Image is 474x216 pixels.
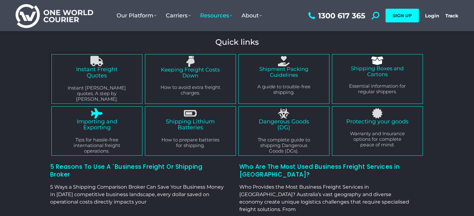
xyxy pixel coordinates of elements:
span: Resources [200,12,232,19]
span: Our Platform [117,12,156,19]
a: 1300 617 365 [307,12,365,20]
a: Our Platform [112,6,161,25]
img: One World Courier [16,3,93,28]
p: How to avoid extra freight charges. [159,85,222,96]
a: Track [445,13,458,19]
p: How to prepare batteries for shipping. [159,137,222,148]
span: SIGN UP [393,13,412,18]
a: Resources [195,6,237,25]
a: Dangerous Goods (DG) [259,118,309,131]
p: Instant [PERSON_NAME] quotes. A step by [PERSON_NAME]. [66,85,128,102]
a: Shipping Lithium Batteries [185,108,195,118]
a: Login [425,13,439,19]
a: Who Are The Most Used Business Freight Services in [GEOGRAPHIC_DATA]? [239,163,400,179]
p: 5 Ways a Shipping Comparison Broker Can Save Your Business Money In [DATE] competitive business l... [50,183,224,206]
p: Essential information for regular shippers. [346,83,409,94]
a: About [237,6,266,25]
a: Keeping Freight Costs Down [161,67,220,79]
a: Shipping Lithium Batteries [166,118,215,131]
p: Warranty and Insurance options for complete peace of mind. [346,131,409,148]
a: Importing and Exporting [92,108,102,118]
a: Shipping Boxes and Cartons [351,65,404,77]
a: Shipping Boxes and Cartons [372,56,382,66]
a: Instant Freight Quotes [76,66,117,79]
a: Protecting your goods [372,108,382,118]
h4: Quick links [50,37,424,47]
a: Shipment Packing Guidelines [279,56,289,66]
a: Instant Freight Quotes [92,56,102,66]
a: SIGN UP [385,9,419,22]
a: Shipment Packing Guidelines [259,66,309,78]
a: Carriers [161,6,195,25]
a: Dangerous Goods (DG) [279,108,289,118]
a: 5 Reasons To Use A `Business Freight Or Shipping Broker [50,163,202,179]
a: Keeping Freight Costs Down [185,56,196,67]
p: Tips for hassle-free international freight operations. [66,137,128,154]
a: Importing and Exporting [77,118,117,131]
a: Protecting your goods [346,118,409,125]
p: Who Provides the Most Business Freight Services in [GEOGRAPHIC_DATA]? Australia’s vast geography ... [239,183,413,213]
p: The complete guide to shipping Dangerous Goods (DGs). [253,137,315,154]
p: A guide to trouble-free shipping. [253,84,315,95]
span: Carriers [166,12,191,19]
span: About [242,12,262,19]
